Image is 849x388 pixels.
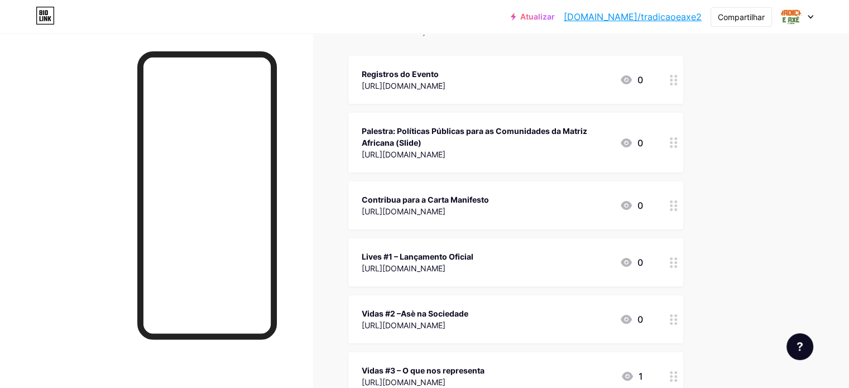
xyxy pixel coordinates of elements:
[362,126,587,147] font: Palestra: Políticas Públicas para as Comunidades da Matriz Africana (Slide)
[362,195,489,204] font: Contribua para a Carta Manifesto
[362,309,468,318] font: Vidas #2 –Asè na Sociedade
[637,200,643,211] font: 0
[362,81,445,90] font: [URL][DOMAIN_NAME]
[780,6,802,27] img: tradicaoeaxe2
[564,10,702,23] a: [DOMAIN_NAME]/tradicaoeaxe2
[362,366,485,375] font: Vidas #3 – O que nos representa
[639,371,643,382] font: 1
[362,69,439,79] font: Registros do Evento
[362,320,445,330] font: [URL][DOMAIN_NAME]
[362,264,445,273] font: [URL][DOMAIN_NAME]
[362,150,445,159] font: [URL][DOMAIN_NAME]
[362,207,445,216] font: [URL][DOMAIN_NAME]
[637,137,643,149] font: 0
[718,12,765,22] font: Compartilhar
[637,74,643,85] font: 0
[362,377,445,387] font: [URL][DOMAIN_NAME]
[520,12,555,21] font: Atualizar
[362,252,473,261] font: Lives #1 – Lançamento Oficial
[637,257,643,268] font: 0
[564,11,702,22] font: [DOMAIN_NAME]/tradicaoeaxe2
[637,314,643,325] font: 0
